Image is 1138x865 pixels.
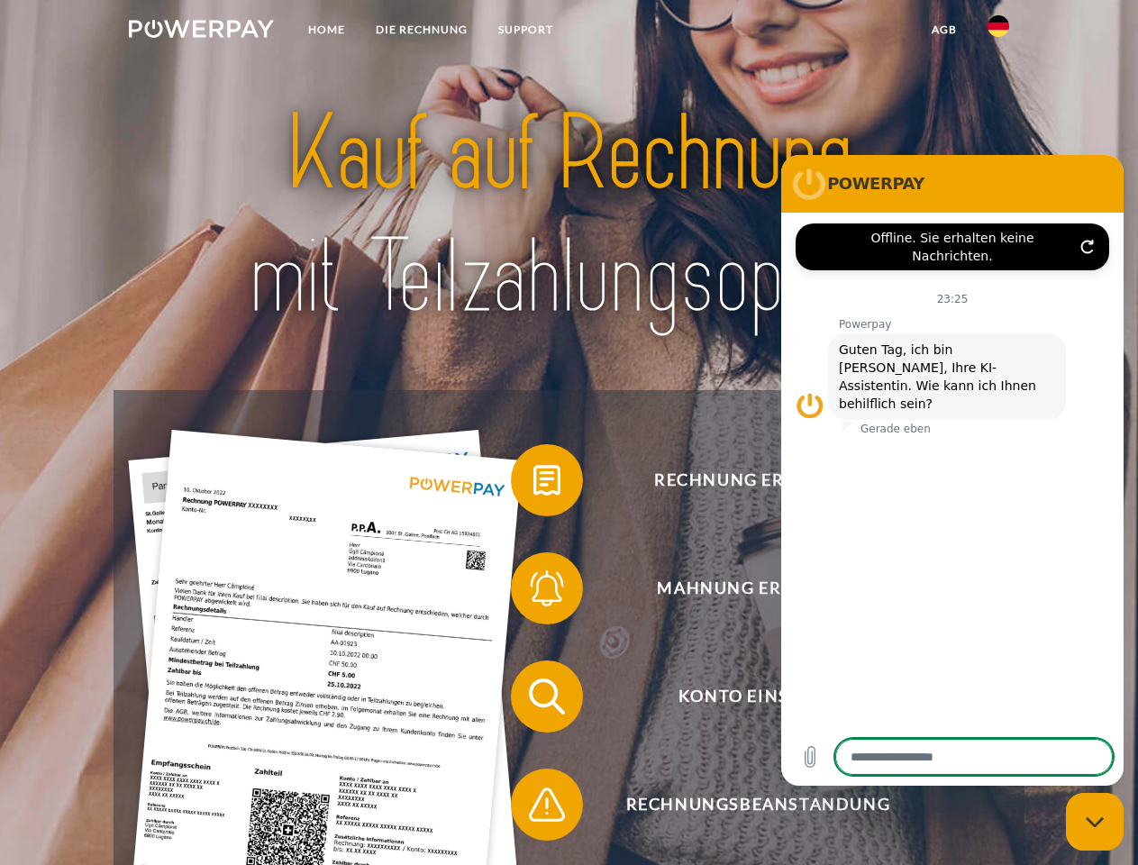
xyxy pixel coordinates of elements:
[537,769,979,841] span: Rechnungsbeanstandung
[524,782,569,827] img: qb_warning.svg
[988,15,1009,37] img: de
[511,552,979,624] button: Mahnung erhalten?
[781,155,1124,786] iframe: Messaging-Fenster
[524,458,569,503] img: qb_bill.svg
[537,660,979,733] span: Konto einsehen
[483,14,569,46] a: SUPPORT
[511,769,979,841] button: Rechnungsbeanstandung
[172,86,966,345] img: title-powerpay_de.svg
[537,552,979,624] span: Mahnung erhalten?
[129,20,274,38] img: logo-powerpay-white.svg
[524,566,569,611] img: qb_bell.svg
[511,660,979,733] button: Konto einsehen
[916,14,972,46] a: agb
[1066,793,1124,851] iframe: Schaltfläche zum Öffnen des Messaging-Fensters; Konversation läuft
[360,14,483,46] a: DIE RECHNUNG
[293,14,360,46] a: Home
[511,444,979,516] button: Rechnung erhalten?
[537,444,979,516] span: Rechnung erhalten?
[524,674,569,719] img: qb_search.svg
